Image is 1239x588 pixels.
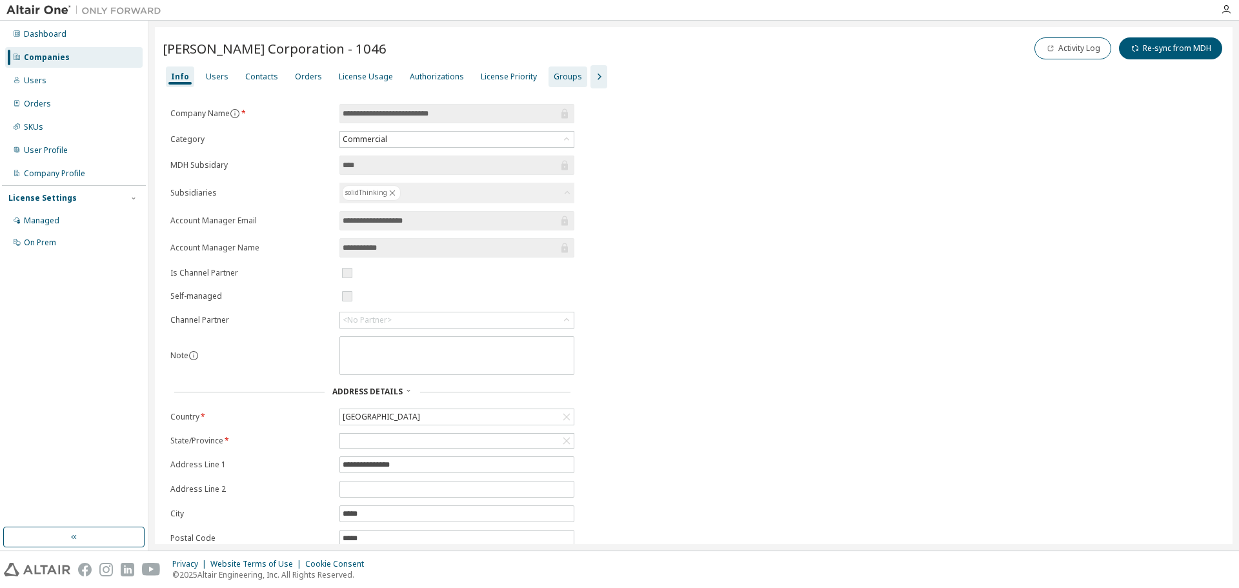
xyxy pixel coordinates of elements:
div: SKUs [24,122,43,132]
div: Commercial [341,132,389,147]
div: Company Profile [24,168,85,179]
div: <No Partner> [343,315,392,325]
button: Re-sync from MDH [1119,37,1222,59]
label: Address Line 1 [170,460,332,470]
div: Users [206,72,228,82]
label: Country [170,412,332,422]
label: Is Channel Partner [170,268,332,278]
div: Privacy [172,559,210,569]
div: Managed [24,216,59,226]
label: Channel Partner [170,315,332,325]
div: Website Terms of Use [210,559,305,569]
p: © 2025 Altair Engineering, Inc. All Rights Reserved. [172,569,372,580]
img: facebook.svg [78,563,92,576]
span: [PERSON_NAME] Corporation - 1046 [163,39,387,57]
img: linkedin.svg [121,563,134,576]
img: Altair One [6,4,168,17]
label: Company Name [170,108,332,119]
label: Subsidiaries [170,188,332,198]
label: Account Manager Email [170,216,332,226]
div: Orders [24,99,51,109]
div: User Profile [24,145,68,156]
div: Info [171,72,189,82]
div: Orders [295,72,322,82]
img: instagram.svg [99,563,113,576]
label: Account Manager Name [170,243,332,253]
label: Address Line 2 [170,484,332,494]
div: Groups [554,72,582,82]
div: [GEOGRAPHIC_DATA] [340,409,574,425]
div: Authorizations [410,72,464,82]
label: State/Province [170,436,332,446]
div: Cookie Consent [305,559,372,569]
div: Commercial [340,132,574,147]
label: City [170,509,332,519]
label: MDH Subsidary [170,160,332,170]
img: altair_logo.svg [4,563,70,576]
div: solidThinking [342,185,401,201]
div: Users [24,76,46,86]
div: <No Partner> [340,312,574,328]
img: youtube.svg [142,563,161,576]
div: solidThinking [339,183,574,203]
div: Companies [24,52,70,63]
button: information [188,350,199,361]
div: License Usage [339,72,393,82]
div: [GEOGRAPHIC_DATA] [341,410,422,424]
div: Dashboard [24,29,66,39]
div: Contacts [245,72,278,82]
div: License Priority [481,72,537,82]
span: Address Details [332,386,403,397]
label: Postal Code [170,533,332,543]
button: information [230,108,240,119]
button: Activity Log [1034,37,1111,59]
label: Self-managed [170,291,332,301]
label: Note [170,350,188,361]
label: Category [170,134,332,145]
div: License Settings [8,193,77,203]
div: On Prem [24,238,56,248]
